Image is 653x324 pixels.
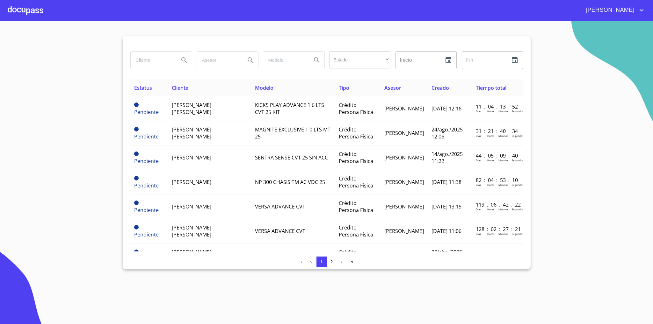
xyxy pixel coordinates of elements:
p: Minutos [498,109,508,113]
button: 2 [327,257,337,267]
span: Pendiente [134,109,159,116]
button: account of current user [581,5,645,15]
span: [PERSON_NAME] [PERSON_NAME] [172,102,211,116]
input: search [131,52,174,69]
span: [PERSON_NAME] [581,5,638,15]
p: Dias [476,109,481,113]
p: Horas [487,183,494,187]
p: Minutos [498,208,508,211]
span: 14/ago./2025 11:22 [432,151,463,165]
p: Dias [476,232,481,236]
span: NP 300 CHASIS TM AC VDC 25 [255,179,325,186]
span: [PERSON_NAME] [172,203,211,210]
p: Minutos [498,183,508,187]
input: search [263,52,307,69]
button: Search [309,53,324,68]
p: 44 : 05 : 09 : 40 [476,152,519,159]
span: Crédito Persona Física [339,102,373,116]
p: Minutos [498,134,508,137]
p: Horas [487,109,494,113]
span: Tipo [339,84,349,91]
button: Search [243,53,258,68]
button: 1 [316,257,327,267]
span: Pendiente [134,133,159,140]
span: [PERSON_NAME] [384,203,424,210]
span: [PERSON_NAME] [384,130,424,137]
span: [DATE] 11:06 [432,228,461,235]
p: Segundos [512,158,524,162]
span: VERSA ADVANCE CVT [255,228,305,235]
span: [DATE] 11:38 [432,179,461,186]
span: [PERSON_NAME] [PERSON_NAME] [172,126,211,140]
span: [PERSON_NAME] [172,179,211,186]
span: Crédito Persona Física [339,151,373,165]
p: 82 : 04 : 53 : 10 [476,177,519,184]
span: Pendiente [134,231,159,238]
span: [PERSON_NAME] [PERSON_NAME] [172,224,211,238]
span: Pendiente [134,127,139,131]
span: 1 [320,259,323,264]
span: Crédito Persona Física [339,126,373,140]
span: Asesor [384,84,401,91]
span: [PERSON_NAME] [384,179,424,186]
button: Search [177,53,192,68]
span: Crédito Persona Física [339,175,373,189]
span: Pendiente [134,201,139,205]
span: Pendiente [134,158,159,165]
span: [PERSON_NAME] [384,228,424,235]
span: 24/ago./2025 12:06 [432,126,463,140]
span: [PERSON_NAME] [384,154,424,161]
span: Tiempo total [476,84,506,91]
p: Dias [476,208,481,211]
p: Minutos [498,232,508,236]
p: 119 : 06 : 42 : 22 [476,201,519,208]
p: 31 : 21 : 40 : 34 [476,128,519,135]
span: Pendiente [134,207,159,214]
p: Dias [476,158,481,162]
span: Cliente [172,84,188,91]
p: Horas [487,134,494,137]
span: Pendiente [134,250,139,254]
span: [PERSON_NAME] [PERSON_NAME] [172,249,211,263]
p: Segundos [512,208,524,211]
span: KICKS PLAY ADVANCE 1 6 LTS CVT 25 KIT [255,102,324,116]
span: Creado [432,84,449,91]
p: Segundos [512,109,524,113]
span: 2 [330,259,333,264]
span: Pendiente [134,225,139,229]
span: Pendiente [134,176,139,180]
span: [PERSON_NAME] [384,105,424,112]
span: Crédito Persona Física [339,200,373,214]
p: 11 : 04 : 13 : 52 [476,103,519,110]
p: Minutos [498,158,508,162]
span: [PERSON_NAME] [172,154,211,161]
span: [DATE] 12:16 [432,105,461,112]
p: Segundos [512,232,524,236]
span: [DATE] 13:15 [432,203,461,210]
p: Horas [487,232,494,236]
span: Pendiente [134,182,159,189]
span: Crédito Persona Física [339,249,373,263]
span: Pendiente [134,102,139,107]
p: Dias [476,183,481,187]
span: Modelo [255,84,273,91]
p: Segundos [512,183,524,187]
p: Horas [487,208,494,211]
div: ​ [329,51,390,68]
p: 149 : 22 : 44 : 40 [476,250,519,257]
span: Estatus [134,84,152,91]
span: VERSA ADVANCE CVT [255,203,305,210]
span: 30/abr./2025 17:47 [432,249,462,263]
p: Horas [487,158,494,162]
span: Pendiente [134,151,139,156]
p: Dias [476,134,481,137]
input: search [197,52,240,69]
p: Segundos [512,134,524,137]
span: SENTRA SENSE CVT 25 SIN ACC [255,154,328,161]
span: MAGNITE EXCLUSIVE 1 0 LTS MT 25 [255,126,330,140]
span: Crédito Persona Física [339,224,373,238]
p: 128 : 02 : 27 : 21 [476,226,519,233]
